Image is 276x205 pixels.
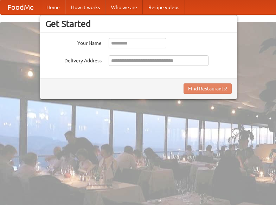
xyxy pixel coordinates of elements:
[143,0,185,14] a: Recipe videos
[45,55,102,64] label: Delivery Address
[65,0,105,14] a: How it works
[45,19,232,29] h3: Get Started
[45,38,102,47] label: Your Name
[105,0,143,14] a: Who we are
[0,0,41,14] a: FoodMe
[41,0,65,14] a: Home
[184,83,232,94] button: Find Restaurants!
